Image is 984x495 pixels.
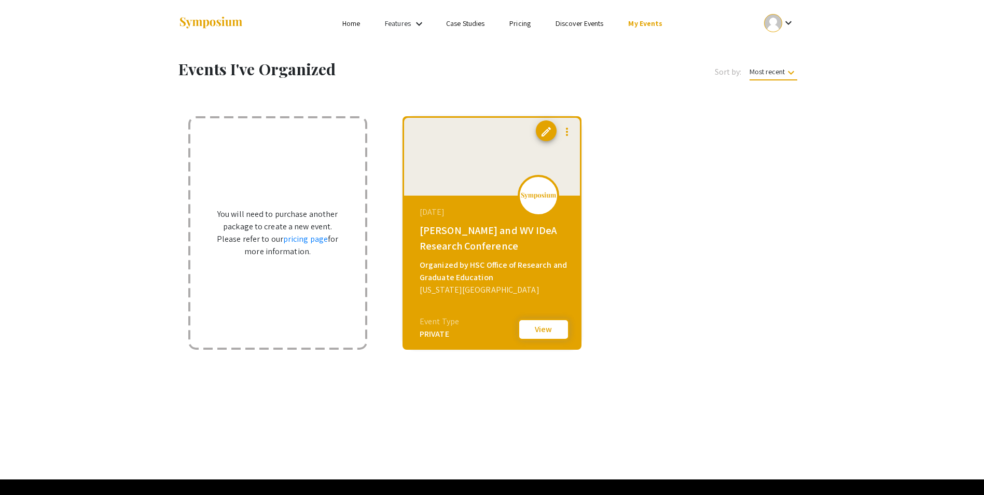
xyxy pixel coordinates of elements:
[561,126,573,138] mat-icon: more_vert
[520,192,557,199] img: logo_v2.png
[420,223,567,254] div: [PERSON_NAME] and WV IDeA Research Conference
[342,19,360,28] a: Home
[782,17,795,29] mat-icon: Expand account dropdown
[556,19,604,28] a: Discover Events
[178,60,538,78] h1: Events I've Organized
[8,448,44,487] iframe: Chat
[628,19,662,28] a: My Events
[750,67,797,80] span: Most recent
[420,315,459,328] div: Event Type
[193,121,363,345] div: You will need to purchase another package to create a new event. Please refer to our for more inf...
[420,259,567,284] div: Organized by HSC Office of Research and Graduate Education
[540,126,552,138] span: edit
[420,206,567,218] div: [DATE]
[785,66,797,79] mat-icon: keyboard_arrow_down
[178,16,243,30] img: Symposium by ForagerOne
[420,284,567,296] div: [US_STATE][GEOGRAPHIC_DATA]
[536,120,557,141] button: edit
[509,19,531,28] a: Pricing
[518,319,570,340] button: View
[715,66,742,78] span: Sort by:
[446,19,484,28] a: Case Studies
[413,18,425,30] mat-icon: Expand Features list
[420,328,459,340] div: PRIVATE
[741,62,806,81] button: Most recent
[753,11,806,35] button: Expand account dropdown
[385,19,411,28] a: Features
